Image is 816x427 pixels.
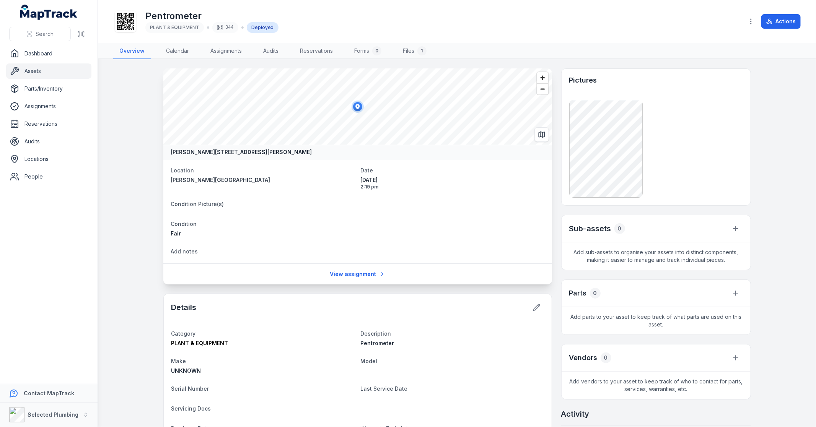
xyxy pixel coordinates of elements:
a: Assignments [6,99,91,114]
span: Condition [171,221,197,227]
a: Assets [6,63,91,79]
a: Audits [257,43,285,59]
a: Calendar [160,43,195,59]
span: Category [171,330,196,337]
h3: Parts [569,288,587,299]
button: Actions [761,14,801,29]
span: Pentrometer [361,340,394,346]
span: Search [36,30,54,38]
span: [DATE] [361,176,544,184]
a: Overview [113,43,151,59]
canvas: Map [163,68,552,145]
span: Fair [171,230,181,237]
a: Reservations [294,43,339,59]
span: Add notes [171,248,198,255]
a: Forms0 [348,43,388,59]
h2: Activity [561,409,590,419]
span: PLANT & EQUIPMENT [150,24,199,30]
strong: Contact MapTrack [24,390,74,396]
a: Parts/Inventory [6,81,91,96]
span: Description [361,330,391,337]
h2: Details [171,302,197,313]
a: Reservations [6,116,91,132]
span: Servicing Docs [171,405,211,412]
a: People [6,169,91,184]
button: Zoom out [537,83,548,94]
h2: Sub-assets [569,223,611,234]
a: Locations [6,151,91,167]
div: 0 [614,223,625,234]
span: Make [171,358,186,364]
span: Date [361,167,373,174]
div: 344 [212,22,238,33]
span: Serial Number [171,385,209,392]
div: 0 [590,288,601,299]
button: Zoom in [537,72,548,83]
div: Deployed [247,22,279,33]
span: [PERSON_NAME][GEOGRAPHIC_DATA] [171,177,270,183]
div: 0 [601,352,611,363]
span: Condition Picture(s) [171,201,224,207]
strong: [PERSON_NAME][STREET_ADDRESS][PERSON_NAME] [171,148,312,156]
span: Add parts to your asset to keep track of what parts are used on this asset. [562,307,751,334]
h3: Vendors [569,352,598,363]
strong: Selected Plumbing [28,411,78,418]
button: Switch to Map View [534,127,549,142]
a: Audits [6,134,91,149]
a: Dashboard [6,46,91,61]
time: 06/05/2025, 2:19:10 pm [361,176,544,190]
a: [PERSON_NAME][GEOGRAPHIC_DATA] [171,176,355,184]
span: Model [361,358,378,364]
a: MapTrack [20,5,78,20]
a: Assignments [204,43,248,59]
span: 2:19 pm [361,184,544,190]
div: 1 [417,46,427,55]
div: 0 [372,46,381,55]
a: Files1 [397,43,433,59]
span: UNKNOWN [171,367,201,374]
span: Location [171,167,194,174]
a: View assignment [325,267,390,281]
span: Add sub-assets to organise your assets into distinct components, making it easier to manage and t... [562,242,751,270]
span: Add vendors to your asset to keep track of who to contact for parts, services, warranties, etc. [562,372,751,399]
h1: Pentrometer [145,10,279,22]
button: Search [9,27,71,41]
span: PLANT & EQUIPMENT [171,340,228,346]
span: Last Service Date [361,385,408,392]
h3: Pictures [569,75,597,86]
